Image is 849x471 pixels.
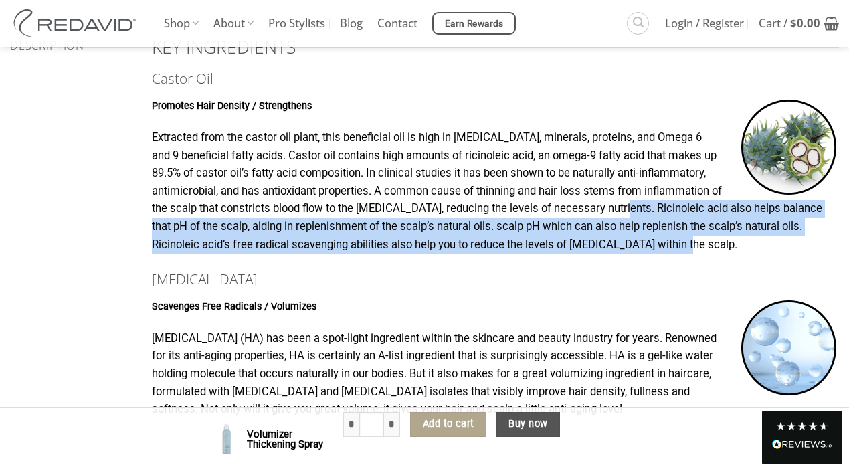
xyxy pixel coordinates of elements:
[790,15,820,31] bdi: 0.00
[10,39,132,52] h5: Description
[790,15,797,31] span: $
[775,421,829,432] div: 4.8 Stars
[772,440,832,449] img: REVIEWS.io
[759,7,820,40] span: Cart /
[627,12,649,34] a: Search
[152,129,840,254] p: Extracted from the castor oil plant, this beneficial oil is high in [MEDICAL_DATA], minerals, pro...
[247,428,323,450] strong: Volumizer Thickening Spray
[432,12,516,35] a: Earn Rewards
[152,68,840,90] h3: Castor Oil
[410,412,486,438] button: Add to cart
[384,412,400,438] input: Increase quantity of Volumizer Thickening Spray
[496,412,560,438] button: Buy now
[343,412,359,438] input: Reduce quantity of Volumizer Thickening Spray
[152,35,840,59] h2: KEY INGREDIENTS
[665,7,744,40] span: Login / Register
[152,268,840,290] h3: [MEDICAL_DATA]
[152,100,312,112] strong: Promotes Hair Density / Strengthens
[152,301,316,312] strong: Scavenges Free Radicals / Volumizes
[216,424,237,454] img: REDAVID Volumizer Thickening Spray - 1 1
[762,411,842,464] div: Read All Reviews
[359,412,384,438] input: Product quantity
[10,9,144,37] img: REDAVID Salon Products | United States
[445,17,504,31] span: Earn Rewards
[772,437,832,454] div: Read All Reviews
[152,330,840,419] p: [MEDICAL_DATA] (HA) has been a spot-light ingredient within the skincare and beauty industry for ...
